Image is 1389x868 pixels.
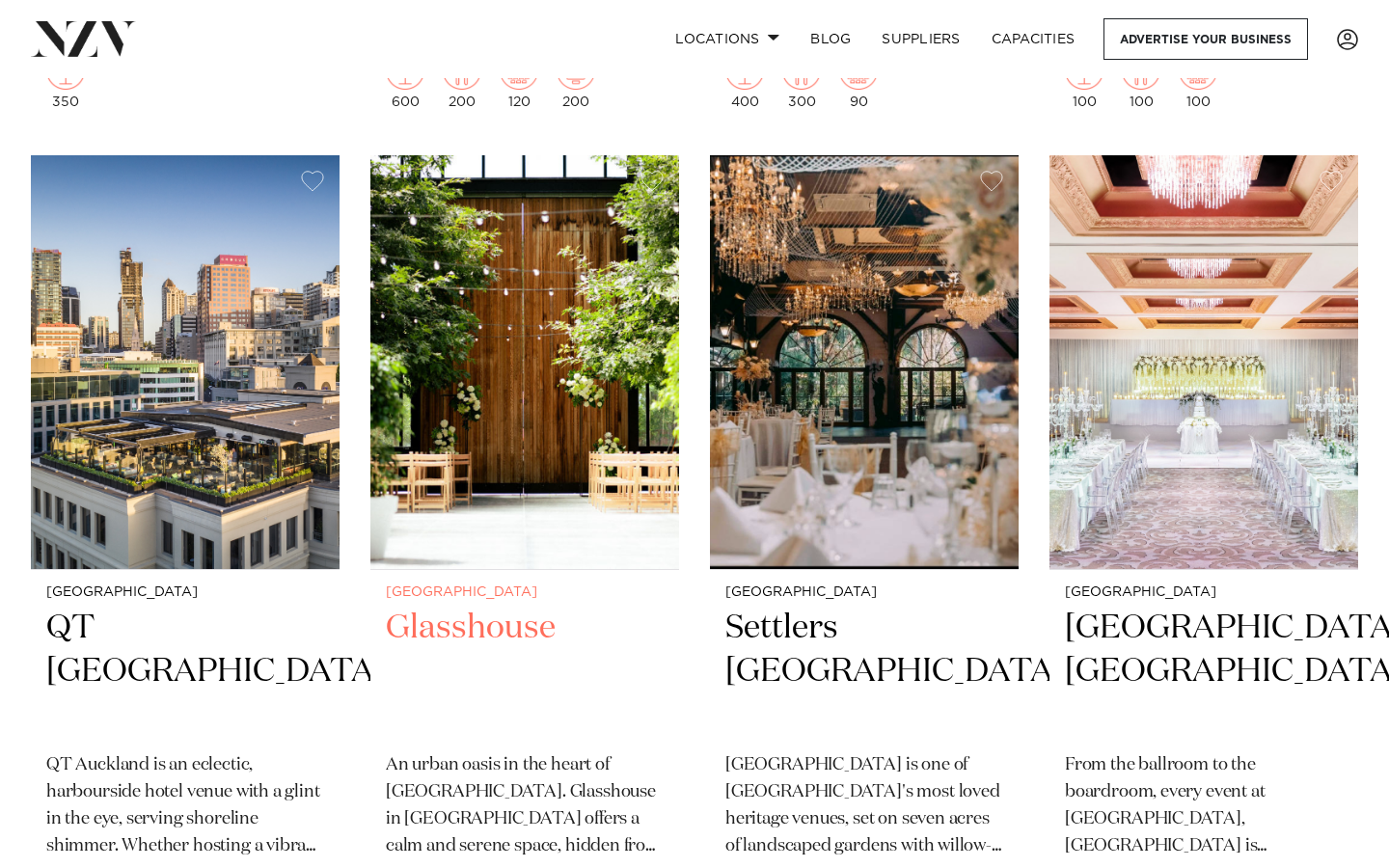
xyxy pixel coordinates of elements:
[725,752,1003,860] p: [GEOGRAPHIC_DATA] is one of [GEOGRAPHIC_DATA]'s most loved heritage venues, set on seven acres of...
[1179,51,1217,109] div: 100
[500,51,538,109] div: 120
[386,585,664,600] small: [GEOGRAPHIC_DATA]
[1065,51,1103,109] div: 100
[46,51,85,109] div: 350
[1103,18,1308,60] a: Advertise your business
[725,585,1003,600] small: [GEOGRAPHIC_DATA]
[46,585,324,600] small: [GEOGRAPHIC_DATA]
[660,18,795,60] a: Locations
[725,607,1003,737] h2: Settlers [GEOGRAPHIC_DATA]
[1122,51,1160,109] div: 100
[976,18,1091,60] a: Capacities
[557,51,595,109] div: 200
[46,607,324,737] h2: QT [GEOGRAPHIC_DATA]
[386,752,664,860] p: An urban oasis in the heart of [GEOGRAPHIC_DATA]. Glasshouse in [GEOGRAPHIC_DATA] offers a calm a...
[1065,607,1343,737] h2: [GEOGRAPHIC_DATA], [GEOGRAPHIC_DATA]
[1065,585,1343,600] small: [GEOGRAPHIC_DATA]
[31,21,136,56] img: nzv-logo.png
[795,18,866,60] a: BLOG
[839,51,878,109] div: 90
[866,18,975,60] a: SUPPLIERS
[46,752,324,860] p: QT Auckland is an eclectic, harbourside hotel venue with a glint in the eye, serving shoreline sh...
[386,607,664,737] h2: Glasshouse
[725,51,764,109] div: 400
[1065,752,1343,860] p: From the ballroom to the boardroom, every event at [GEOGRAPHIC_DATA], [GEOGRAPHIC_DATA] is distin...
[386,51,424,109] div: 600
[443,51,481,109] div: 200
[782,51,821,109] div: 300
